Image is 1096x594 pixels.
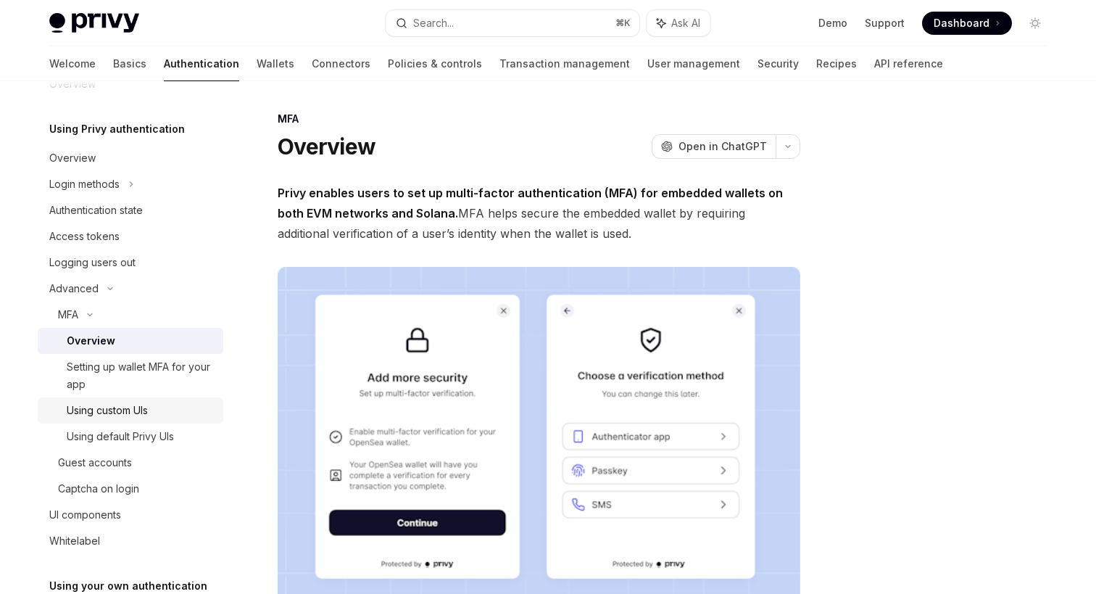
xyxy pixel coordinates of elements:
a: Dashboard [922,12,1012,35]
a: Demo [818,16,847,30]
button: Toggle dark mode [1024,12,1047,35]
div: Setting up wallet MFA for your app [67,358,215,393]
div: Login methods [49,176,120,193]
div: Overview [49,149,96,167]
a: Overview [38,328,223,354]
a: Recipes [816,46,857,81]
a: Wallets [257,46,294,81]
div: Advanced [49,280,99,297]
a: Overview [38,145,223,171]
div: Authentication state [49,202,143,219]
div: Captcha on login [58,480,139,498]
button: Search...⌘K [386,10,639,36]
button: Ask AI [647,10,710,36]
div: MFA [278,112,800,126]
div: Using default Privy UIs [67,428,174,445]
span: Ask AI [671,16,700,30]
button: Open in ChatGPT [652,134,776,159]
span: ⌘ K [615,17,631,29]
a: Authentication state [38,197,223,223]
a: Security [757,46,799,81]
a: API reference [874,46,943,81]
div: Search... [413,15,454,32]
div: Overview [67,332,115,350]
a: Logging users out [38,249,223,276]
div: Whitelabel [49,532,100,550]
a: Welcome [49,46,96,81]
div: Access tokens [49,228,120,245]
a: UI components [38,502,223,528]
a: Authentication [164,46,239,81]
a: Whitelabel [38,528,223,554]
a: Basics [113,46,146,81]
a: Setting up wallet MFA for your app [38,354,223,397]
a: Policies & controls [388,46,482,81]
a: Access tokens [38,223,223,249]
span: Open in ChatGPT [678,139,767,154]
a: Using custom UIs [38,397,223,424]
span: Dashboard [934,16,989,30]
a: Support [865,16,905,30]
a: User management [647,46,740,81]
a: Connectors [312,46,370,81]
div: UI components [49,506,121,524]
span: MFA helps secure the embedded wallet by requiring additional verification of a user’s identity wh... [278,183,800,244]
h1: Overview [278,133,375,160]
a: Using default Privy UIs [38,424,223,450]
div: Logging users out [49,254,136,271]
div: MFA [58,306,78,323]
a: Guest accounts [38,450,223,476]
a: Captcha on login [38,476,223,502]
div: Using custom UIs [67,402,148,419]
div: Guest accounts [58,454,132,471]
a: Transaction management [499,46,630,81]
h5: Using Privy authentication [49,120,185,138]
strong: Privy enables users to set up multi-factor authentication (MFA) for embedded wallets on both EVM ... [278,186,783,220]
img: light logo [49,13,139,33]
